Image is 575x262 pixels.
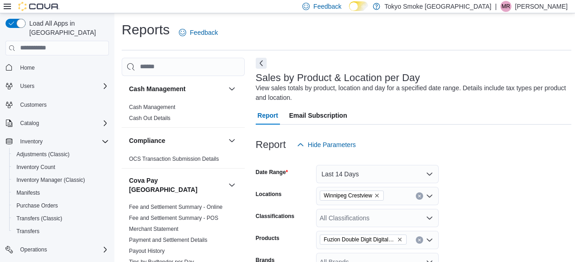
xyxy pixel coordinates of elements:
[129,156,219,162] a: OCS Transaction Submission Details
[129,204,223,210] a: Fee and Settlement Summary - Online
[129,176,225,194] h3: Cova Pay [GEOGRAPHIC_DATA]
[16,81,109,92] span: Users
[16,62,109,73] span: Home
[9,174,113,186] button: Inventory Manager (Classic)
[13,200,62,211] a: Purchase Orders
[129,247,165,255] span: Payout History
[16,202,58,209] span: Purchase Orders
[500,1,511,12] div: Mariana Reimer
[13,226,109,237] span: Transfers
[16,228,39,235] span: Transfers
[320,191,384,201] span: Winnipeg Crestview
[16,99,50,110] a: Customers
[129,236,207,244] span: Payment and Settlement Details
[16,118,43,129] button: Catalog
[129,115,171,121] a: Cash Out Details
[16,244,51,255] button: Operations
[502,1,511,12] span: MR
[13,187,43,198] a: Manifests
[324,235,395,244] span: Fuzion Double Digit Digital Scale Diablo 100g x 0.01g Black
[20,64,35,71] span: Home
[20,120,39,127] span: Catalog
[129,203,223,211] span: Fee and Settlement Summary - Online
[129,155,219,163] span: OCS Transaction Submission Details
[18,2,59,11] img: Cova
[13,213,66,224] a: Transfers (Classic)
[13,175,89,186] a: Inventory Manager (Classic)
[2,117,113,130] button: Catalog
[416,192,423,200] button: Clear input
[397,237,403,242] button: Remove Fuzion Double Digit Digital Scale Diablo 100g x 0.01g Black from selection in this group
[226,135,237,146] button: Compliance
[313,2,341,11] span: Feedback
[122,102,245,127] div: Cash Management
[129,136,165,145] h3: Compliance
[256,58,267,69] button: Next
[16,81,38,92] button: Users
[16,244,109,255] span: Operations
[226,180,237,191] button: Cova Pay [GEOGRAPHIC_DATA]
[13,187,109,198] span: Manifests
[349,1,368,11] input: Dark Mode
[20,138,43,145] span: Inventory
[13,162,109,173] span: Inventory Count
[256,83,567,103] div: View sales totals by product, location and day for a specified date range. Details include tax ty...
[16,176,85,184] span: Inventory Manager (Classic)
[20,82,34,90] span: Users
[416,236,423,244] button: Clear input
[2,135,113,148] button: Inventory
[20,246,47,253] span: Operations
[129,115,171,122] span: Cash Out Details
[308,140,356,149] span: Hide Parameters
[289,106,347,125] span: Email Subscription
[293,136,360,154] button: Hide Parameters
[2,98,113,111] button: Customers
[495,1,497,12] p: |
[16,118,109,129] span: Catalog
[426,236,433,244] button: Open list of options
[16,189,40,196] span: Manifests
[9,148,113,161] button: Adjustments (Classic)
[16,136,109,147] span: Inventory
[16,136,46,147] button: Inventory
[13,213,109,224] span: Transfers (Classic)
[129,84,186,93] h3: Cash Management
[129,136,225,145] button: Compliance
[258,106,278,125] span: Report
[129,215,218,221] a: Fee and Settlement Summary - POS
[256,169,288,176] label: Date Range
[129,104,175,110] a: Cash Management
[129,248,165,254] a: Payout History
[324,191,372,200] span: Winnipeg Crestview
[256,191,282,198] label: Locations
[13,149,73,160] a: Adjustments (Classic)
[122,21,170,39] h1: Reports
[129,104,175,111] span: Cash Management
[374,193,380,198] button: Remove Winnipeg Crestview from selection in this group
[129,214,218,222] span: Fee and Settlement Summary - POS
[9,161,113,174] button: Inventory Count
[2,80,113,93] button: Users
[2,243,113,256] button: Operations
[13,149,109,160] span: Adjustments (Classic)
[20,101,47,109] span: Customers
[256,139,286,150] h3: Report
[385,1,492,12] p: Tokyo Smoke [GEOGRAPHIC_DATA]
[515,1,568,12] p: [PERSON_NAME]
[9,186,113,199] button: Manifests
[16,99,109,110] span: Customers
[256,213,295,220] label: Classifications
[16,151,70,158] span: Adjustments (Classic)
[256,235,279,242] label: Products
[16,164,55,171] span: Inventory Count
[26,19,109,37] span: Load All Apps in [GEOGRAPHIC_DATA]
[190,28,218,37] span: Feedback
[13,200,109,211] span: Purchase Orders
[320,235,407,245] span: Fuzion Double Digit Digital Scale Diablo 100g x 0.01g Black
[9,225,113,238] button: Transfers
[13,162,59,173] a: Inventory Count
[2,61,113,74] button: Home
[426,214,433,222] button: Open list of options
[129,237,207,243] a: Payment and Settlement Details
